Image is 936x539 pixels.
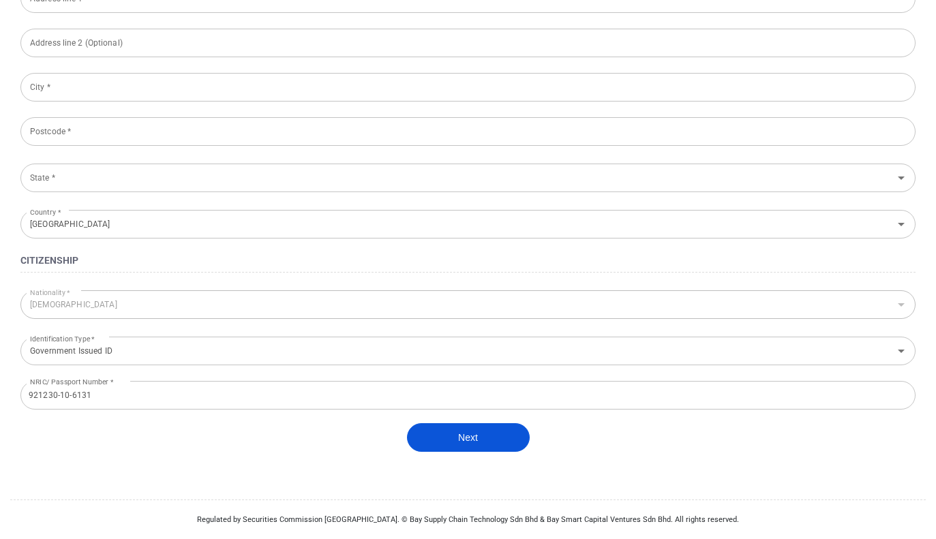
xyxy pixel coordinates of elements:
[407,423,530,452] button: Next
[892,341,911,360] button: Open
[30,377,113,387] label: NRIC/ Passport Number *
[20,252,916,268] h4: Citizenship
[892,215,911,234] button: Open
[892,168,911,187] button: Open
[30,283,70,301] label: Nationality *
[30,330,95,348] label: Identification Type *
[30,203,61,221] label: Country *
